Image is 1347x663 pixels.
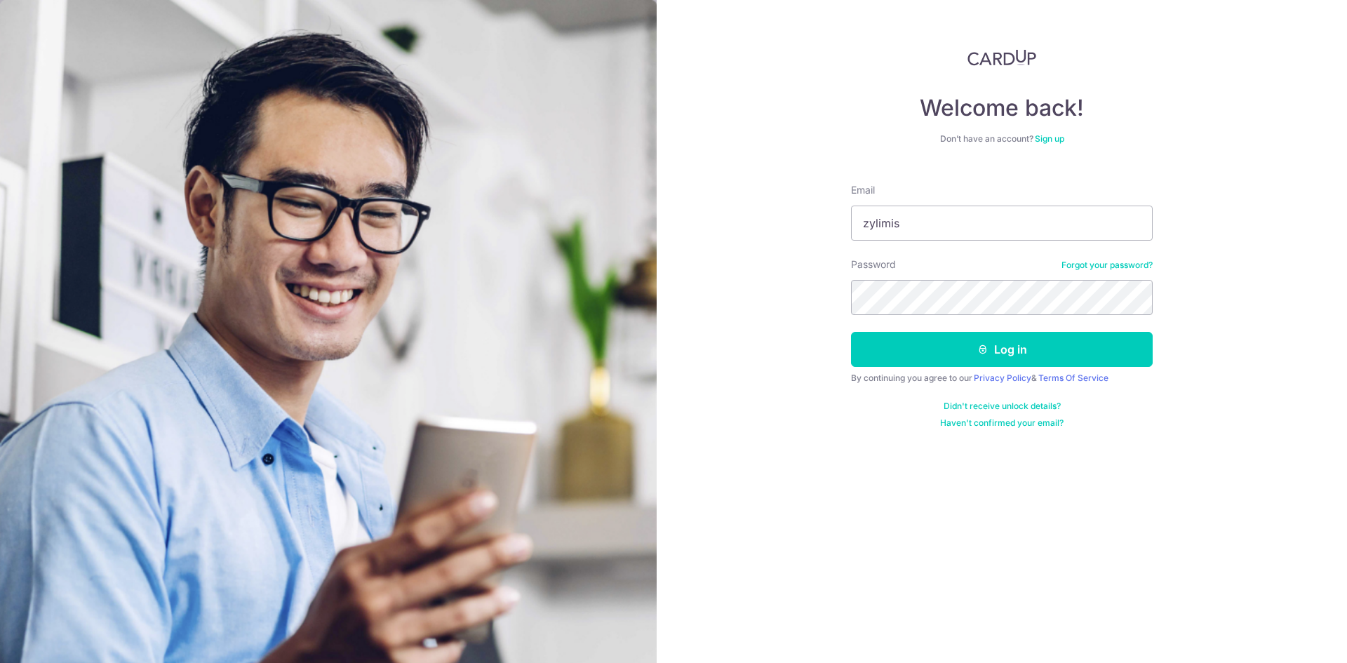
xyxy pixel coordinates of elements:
label: Email [851,183,875,197]
a: Haven't confirmed your email? [940,417,1064,429]
div: By continuing you agree to our & [851,373,1153,384]
input: Enter your Email [851,206,1153,241]
div: Don’t have an account? [851,133,1153,145]
img: CardUp Logo [967,49,1036,66]
button: Log in [851,332,1153,367]
a: Terms Of Service [1038,373,1108,383]
a: Didn't receive unlock details? [944,401,1061,412]
h4: Welcome back! [851,94,1153,122]
a: Sign up [1035,133,1064,144]
a: Forgot your password? [1061,260,1153,271]
a: Privacy Policy [974,373,1031,383]
label: Password [851,257,896,272]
